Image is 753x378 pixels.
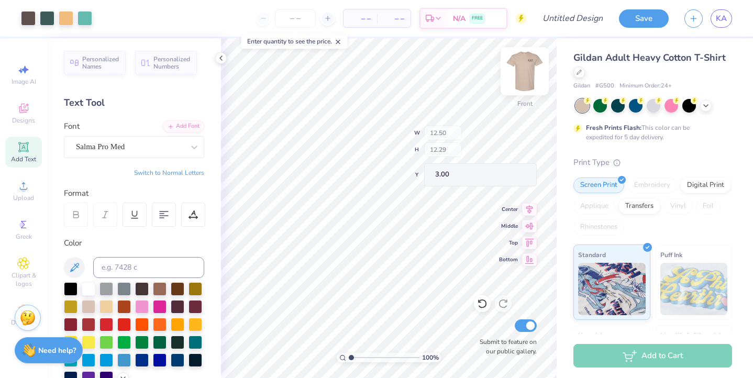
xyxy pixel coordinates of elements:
[504,50,546,92] img: Front
[64,120,80,132] label: Font
[578,330,604,341] span: Neon Ink
[16,232,32,241] span: Greek
[573,157,732,169] div: Print Type
[680,177,731,193] div: Digital Print
[573,198,615,214] div: Applique
[12,77,36,86] span: Image AI
[711,9,732,28] a: KA
[153,55,191,70] span: Personalized Numbers
[660,263,728,315] img: Puff Ink
[64,187,205,199] div: Format
[350,13,371,24] span: – –
[64,237,204,249] div: Color
[618,198,660,214] div: Transfers
[517,99,533,108] div: Front
[474,337,537,356] label: Submit to feature on our public gallery.
[11,155,36,163] span: Add Text
[663,198,693,214] div: Vinyl
[383,13,404,24] span: – –
[241,34,348,49] div: Enter quantity to see the price.
[11,318,36,327] span: Decorate
[13,194,34,202] span: Upload
[573,51,726,64] span: Gildan Adult Heavy Cotton T-Shirt
[499,223,518,230] span: Middle
[573,219,624,235] div: Rhinestones
[578,249,606,260] span: Standard
[573,177,624,193] div: Screen Print
[586,124,641,132] strong: Fresh Prints Flash:
[12,116,35,125] span: Designs
[82,55,119,70] span: Personalized Names
[134,169,204,177] button: Switch to Normal Letters
[275,9,316,28] input: – –
[716,13,727,25] span: KA
[5,271,42,288] span: Clipart & logos
[64,96,204,110] div: Text Tool
[696,198,721,214] div: Foil
[453,13,466,24] span: N/A
[586,123,715,142] div: This color can be expedited for 5 day delivery.
[93,257,204,278] input: e.g. 7428 c
[472,15,483,22] span: FREE
[38,346,76,355] strong: Need help?
[534,8,611,29] input: Untitled Design
[660,249,682,260] span: Puff Ink
[619,9,669,28] button: Save
[619,82,672,91] span: Minimum Order: 24 +
[573,82,590,91] span: Gildan
[627,177,677,193] div: Embroidery
[499,206,518,213] span: Center
[499,239,518,247] span: Top
[422,353,439,362] span: 100 %
[660,330,722,341] span: Metallic & Glitter Ink
[163,120,204,132] div: Add Font
[578,263,646,315] img: Standard
[595,82,614,91] span: # G500
[499,256,518,263] span: Bottom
